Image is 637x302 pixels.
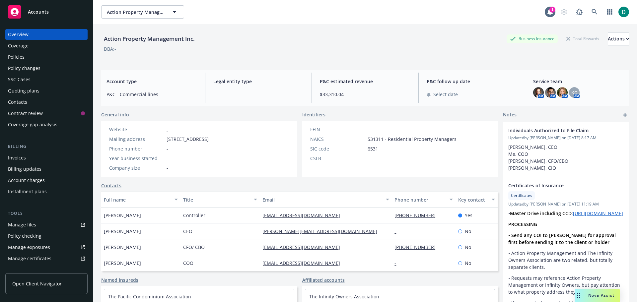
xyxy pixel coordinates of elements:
[262,260,345,266] a: [EMAIL_ADDRESS][DOMAIN_NAME]
[511,193,532,199] span: Certificates
[104,228,141,235] span: [PERSON_NAME]
[621,111,629,119] a: add
[101,111,129,118] span: General info
[503,122,629,177] div: Individuals Authorized to File ClaimUpdatedby [PERSON_NAME] on [DATE] 8:17 AM[PERSON_NAME], CEOMe...
[458,196,488,203] div: Key contact
[508,182,606,189] span: Certificates of Insurance
[101,5,184,19] button: Action Property Management Inc.
[109,136,164,143] div: Mailing address
[368,126,369,133] span: -
[465,212,472,219] span: Yes
[573,210,623,216] a: [URL][DOMAIN_NAME]
[183,260,193,267] span: COO
[109,164,164,171] div: Company size
[104,196,171,203] div: Full name
[508,221,537,227] strong: PROCESSING
[8,253,51,264] div: Manage certificates
[167,126,168,133] a: -
[5,242,88,253] a: Manage exposures
[508,274,624,295] p: • Requests may reference Action Property Management or Infinity Owners, but pay attention to what...
[104,45,116,52] div: DBA: -
[394,228,401,234] a: -
[8,63,40,74] div: Policy changes
[368,155,369,162] span: -
[433,91,458,98] span: Select date
[109,145,164,152] div: Phone number
[106,78,197,85] span: Account type
[8,97,27,107] div: Contacts
[427,78,517,85] span: P&C follow up date
[549,7,555,13] div: 1
[310,136,365,143] div: NAICS
[167,136,209,143] span: [STREET_ADDRESS]
[575,289,583,302] div: Drag to move
[5,29,88,40] a: Overview
[104,260,141,267] span: [PERSON_NAME]
[213,91,304,98] span: -
[183,244,205,251] span: CFO/ CBO
[320,78,410,85] span: P&C estimated revenue
[5,143,88,150] div: Billing
[8,231,41,241] div: Policy checking
[262,196,382,203] div: Email
[260,192,392,208] button: Email
[8,164,41,174] div: Billing updates
[8,186,47,197] div: Installment plans
[508,250,624,271] p: • Action Property Management and The Infinity Owners Association are two related, but totally sep...
[104,212,141,219] span: [PERSON_NAME]
[571,89,578,96] span: KG
[320,91,410,98] span: $33,310.04
[310,145,365,152] div: SIC code
[575,289,620,302] button: Nova Assist
[8,29,29,40] div: Overview
[180,192,260,208] button: Title
[5,164,88,174] a: Billing updates
[608,32,629,45] div: Actions
[618,7,629,17] img: photo
[310,126,365,133] div: FEIN
[508,135,624,141] span: Updated by [PERSON_NAME] on [DATE] 8:17 AM
[5,108,88,119] a: Contract review
[465,260,471,267] span: No
[104,244,141,251] span: [PERSON_NAME]
[508,232,617,245] strong: • Send any COI to [PERSON_NAME] for approval first before sending it to the client or holder
[508,144,624,151] li: [PERSON_NAME], CEO
[8,108,43,119] div: Contract review
[8,219,36,230] div: Manage files
[213,78,304,85] span: Legal entity type
[368,145,378,152] span: 6531
[5,74,88,85] a: SSC Cases
[8,40,29,51] div: Coverage
[5,97,88,107] a: Contacts
[8,152,26,163] div: Invoices
[5,175,88,186] a: Account charges
[5,219,88,230] a: Manage files
[5,40,88,51] a: Coverage
[107,9,164,16] span: Action Property Management Inc.
[8,52,25,62] div: Policies
[310,155,365,162] div: CSLB
[5,231,88,241] a: Policy checking
[394,244,441,250] a: [PHONE_NUMBER]
[12,280,62,287] span: Open Client Navigator
[563,34,602,43] div: Total Rewards
[508,164,624,171] li: [PERSON_NAME], CIO
[508,210,624,217] p: • :
[588,5,601,19] a: Search
[557,87,568,98] img: photo
[507,34,558,43] div: Business Insurance
[603,5,616,19] a: Switch app
[465,244,471,251] span: No
[167,155,168,162] span: -
[302,111,325,118] span: Identifiers
[508,201,624,207] span: Updated by [PERSON_NAME] on [DATE] 11:19 AM
[101,192,180,208] button: Full name
[588,292,614,298] span: Nova Assist
[101,276,138,283] a: Named insureds
[309,293,379,300] a: The Infinity Owners Association
[101,182,121,189] a: Contacts
[508,157,624,164] li: [PERSON_NAME], CFO/CBO
[5,210,88,217] div: Tools
[5,253,88,264] a: Manage certificates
